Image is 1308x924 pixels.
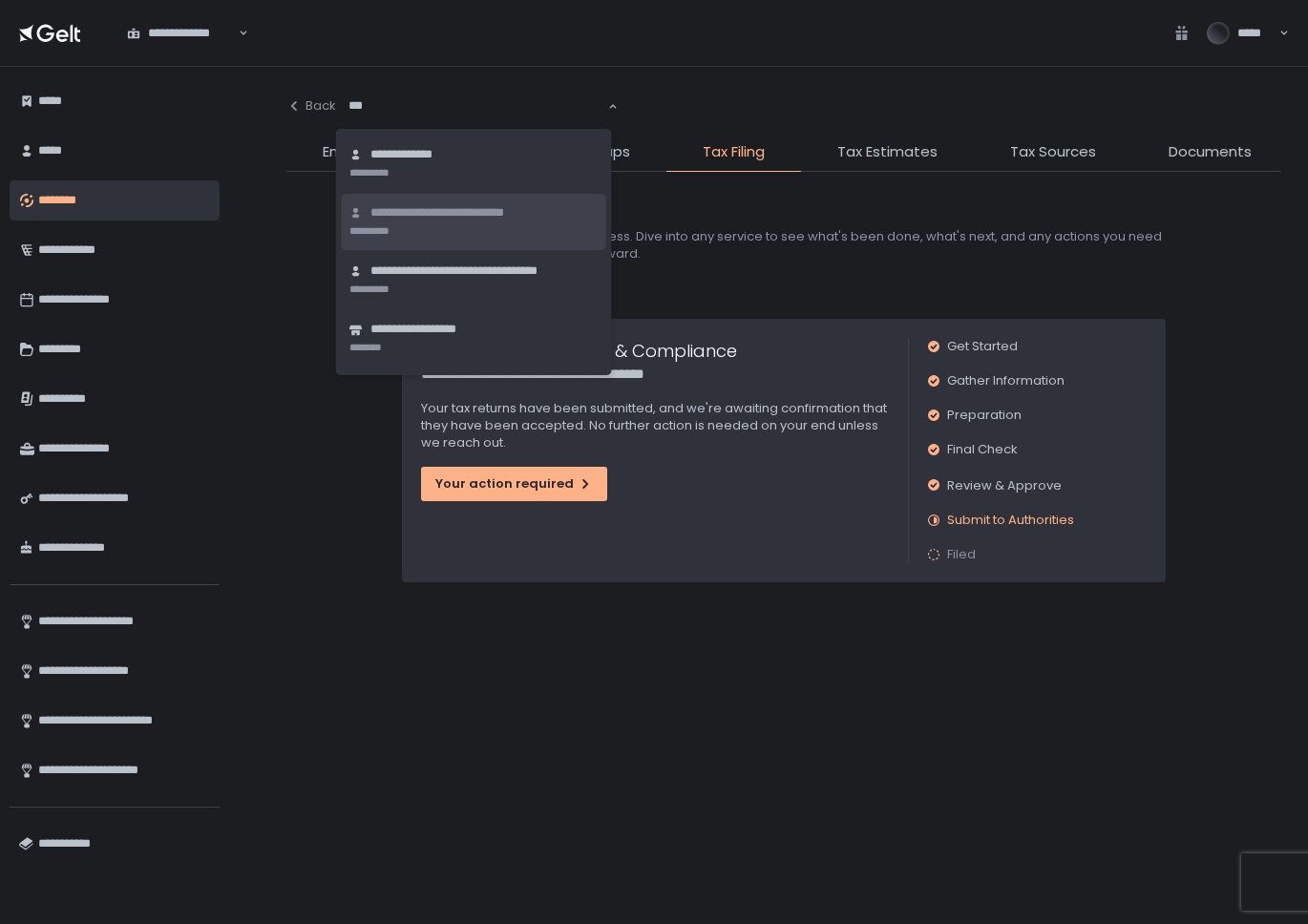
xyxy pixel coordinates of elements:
span: Final Check [947,441,1018,458]
span: Preparation [947,407,1022,424]
div: Your action required [435,475,593,493]
div: Back [286,97,336,115]
button: Back [286,86,336,126]
span: Gather Information [947,372,1065,389]
span: Tax Filing [703,141,765,163]
span: Tax Sources [1010,141,1096,163]
p: Your tax returns have been submitted, and we're awaiting confirmation that they have been accepte... [421,400,889,451]
h2: Stay on top of your tax filing progress. Dive into any service to see what's been done, what's ne... [402,228,1166,262]
span: Get Started [947,338,1018,355]
div: Search for option [115,13,248,53]
span: Filed [947,546,976,563]
span: Review & Approve [947,476,1062,494]
input: Search for option [348,96,606,115]
div: Search for option [336,86,618,126]
span: Entity [323,141,362,163]
button: Your action required [421,467,607,501]
input: Search for option [236,24,237,43]
span: Documents [1169,141,1252,163]
span: Submit to Authorities [947,512,1074,529]
span: Tax Estimates [837,141,938,163]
